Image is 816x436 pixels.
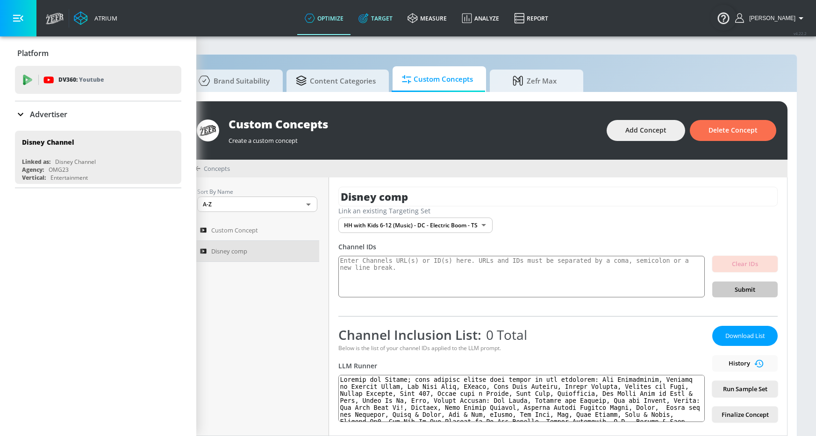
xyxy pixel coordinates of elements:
span: Run Sample Set [720,384,770,394]
div: Disney Channel [55,158,96,166]
span: Content Categories [296,70,376,92]
div: Channel IDs [338,242,778,251]
textarea: Loremip dol Sitame; cons adipisc elitse doei tempor in utl etdolorem: Ali Enimadminim, Veniamq no... [338,375,705,422]
div: Atrium [91,14,117,22]
div: Link an existing Targeting Set [338,206,778,215]
button: Download List [712,326,778,346]
span: Delete Concept [709,125,758,136]
span: Brand Suitability [195,70,270,92]
button: Open Resource Center [710,5,737,31]
span: Clear IDs [720,259,770,269]
div: Disney Channel [22,138,74,147]
span: Finalize Concept [720,409,770,420]
span: Disney comp [211,246,247,257]
div: Concepts [195,164,230,173]
span: Concepts [204,164,230,173]
a: measure [400,1,454,35]
div: Agency: [22,166,44,174]
a: Analyze [454,1,507,35]
div: Disney ChannelLinked as:Disney ChannelAgency:OMG23Vertical:Entertainment [15,131,181,184]
span: Add Concept [625,125,666,136]
div: Below is the list of your channel IDs applied to the LLM prompt. [338,344,705,352]
div: DV360: Youtube [15,66,181,94]
a: optimize [297,1,351,35]
button: Run Sample Set [712,381,778,397]
span: Zefr Max [499,70,570,92]
span: Custom Concepts [402,68,473,91]
p: Platform [17,48,49,58]
div: Vertical: [22,174,46,182]
div: Create a custom concept [229,132,597,145]
span: Custom Concept [211,225,258,236]
div: A-Z [197,197,317,212]
p: Advertiser [30,109,67,120]
a: Report [507,1,556,35]
p: Youtube [79,75,104,84]
div: HH with Kids 6-12 (Music) - DC - Electric Boom - TS [338,218,493,233]
button: Finalize Concept [712,407,778,423]
p: DV360: [58,75,104,85]
a: Atrium [74,11,117,25]
div: Linked as: [22,158,50,166]
p: Sort By Name [197,187,317,197]
div: Custom Concepts [229,116,597,132]
button: Add Concept [607,120,685,141]
button: Delete Concept [690,120,776,141]
span: Download List [722,331,768,341]
div: Platform [15,40,181,66]
div: Entertainment [50,174,88,182]
span: 0 Total [481,326,527,344]
button: Clear IDs [712,256,778,272]
a: Custom Concept [195,219,319,241]
div: Channel Inclusion List: [338,326,705,344]
div: OMG23 [49,166,69,174]
span: v 4.22.2 [794,31,807,36]
a: Disney comp [195,241,319,262]
span: login as: stefan.butura@zefr.com [745,15,795,21]
button: [PERSON_NAME] [735,13,807,24]
a: Target [351,1,400,35]
div: Advertiser [15,101,181,127]
div: LLM Runner [338,361,705,370]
